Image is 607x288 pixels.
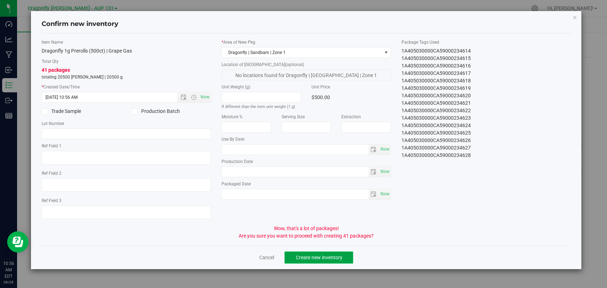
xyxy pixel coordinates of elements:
div: $500.00 [312,92,391,103]
div: 1A405030000CA59000234620 [401,92,571,99]
label: Packaged Date [222,181,391,187]
div: 1A405030000CA59000234615 [401,55,571,62]
span: select [379,167,390,177]
label: Ref Field 3 [42,197,211,204]
label: Unit Price [312,84,391,90]
span: select [368,145,379,154]
span: Dragonfly | Sandbarn | Zone 1 [222,48,382,58]
div: 1A405030000CA59000234625 [401,129,571,137]
div: 1A405030000CA59000234624 [401,122,571,129]
label: Unit Weight (g) [222,84,301,90]
span: Set Current date [379,189,391,199]
div: 1A405030000CA59000234622 [401,107,571,114]
span: Create new inventory [295,255,342,260]
label: Ref Field 2 [42,170,211,176]
span: Open the time view [188,94,200,100]
p: totaling 20500 [PERSON_NAME] | 20500 g [42,74,211,80]
label: Trade Sample [42,108,121,115]
div: 1A405030000CA59000234617 [401,70,571,77]
span: select [379,145,390,154]
span: 41 packages [42,67,70,73]
div: 1A405030000CA59000234628 [401,152,571,159]
div: 1A405030000CA59000234627 [401,144,571,152]
label: Total Qty [42,58,211,65]
iframe: Resource center [7,231,28,252]
span: select [368,189,379,199]
div: 1A405030000CA59000234616 [401,62,571,70]
span: Set Current date [379,167,391,177]
button: Create new inventory [284,251,353,263]
label: Extraction [341,114,391,120]
label: Created Date/Time [42,84,211,90]
div: 1A405030000CA59000234623 [401,114,571,122]
label: Production Batch [132,108,211,115]
div: 1A405030000CA59000234621 [401,99,571,107]
label: Location of [GEOGRAPHIC_DATA] [222,61,391,68]
div: 1A405030000CA59000234618 [401,77,571,85]
div: 1A405030000CA59000234614 [401,47,571,55]
label: Ref Field 1 [42,143,211,149]
small: If different than the item unit weight (1 g) [222,104,295,109]
span: select [368,167,379,177]
label: Item Name [42,39,211,45]
label: Use By Date [222,136,391,142]
div: Wow, that's a lot of packages! Are you sure you want to proceed with creating 41 packages? [36,225,576,240]
h4: Confirm new inventory [42,20,118,29]
span: Set Current date [379,144,391,154]
span: (optional) [285,62,304,67]
label: Moisture % [222,114,271,120]
div: 1A405030000CA59000234619 [401,85,571,92]
span: Set Current date [199,92,211,102]
label: Package Tags Used [401,39,571,45]
label: Production Date [222,158,391,165]
a: Cancel [259,254,274,261]
div: Dragonfly 1g Prerolls (500ct) | Grape Gas [42,47,211,55]
div: 1A405030000CA59000234626 [401,137,571,144]
span: No locations found for Dragonfly | [GEOGRAPHIC_DATA] | Zone 1 [222,70,391,80]
label: Serving Size [282,114,331,120]
label: Area of New Pkg [222,39,391,45]
span: Open the date view [177,94,190,100]
span: select [379,189,390,199]
label: Lot Number [42,120,211,127]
